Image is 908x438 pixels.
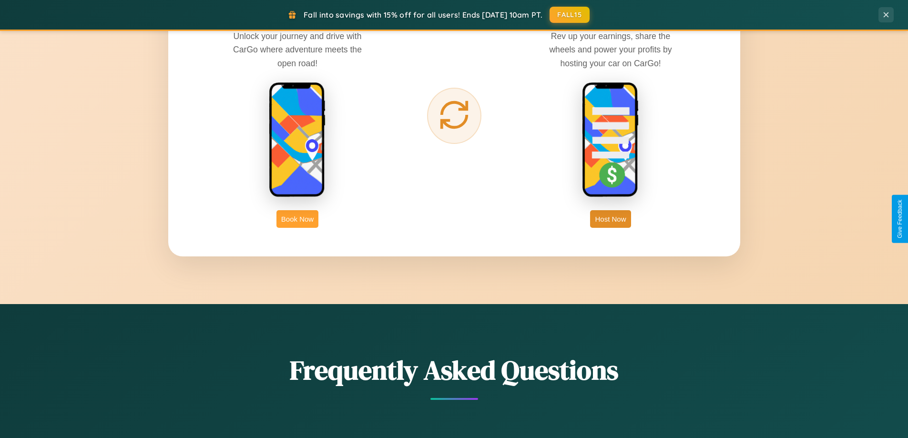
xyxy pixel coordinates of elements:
img: rent phone [269,82,326,198]
button: Book Now [276,210,318,228]
img: host phone [582,82,639,198]
p: Rev up your earnings, share the wheels and power your profits by hosting your car on CarGo! [539,30,682,70]
button: FALL15 [550,7,590,23]
h2: Frequently Asked Questions [168,352,740,388]
span: Fall into savings with 15% off for all users! Ends [DATE] 10am PT. [304,10,542,20]
button: Host Now [590,210,631,228]
div: Give Feedback [897,200,903,238]
p: Unlock your journey and drive with CarGo where adventure meets the open road! [226,30,369,70]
